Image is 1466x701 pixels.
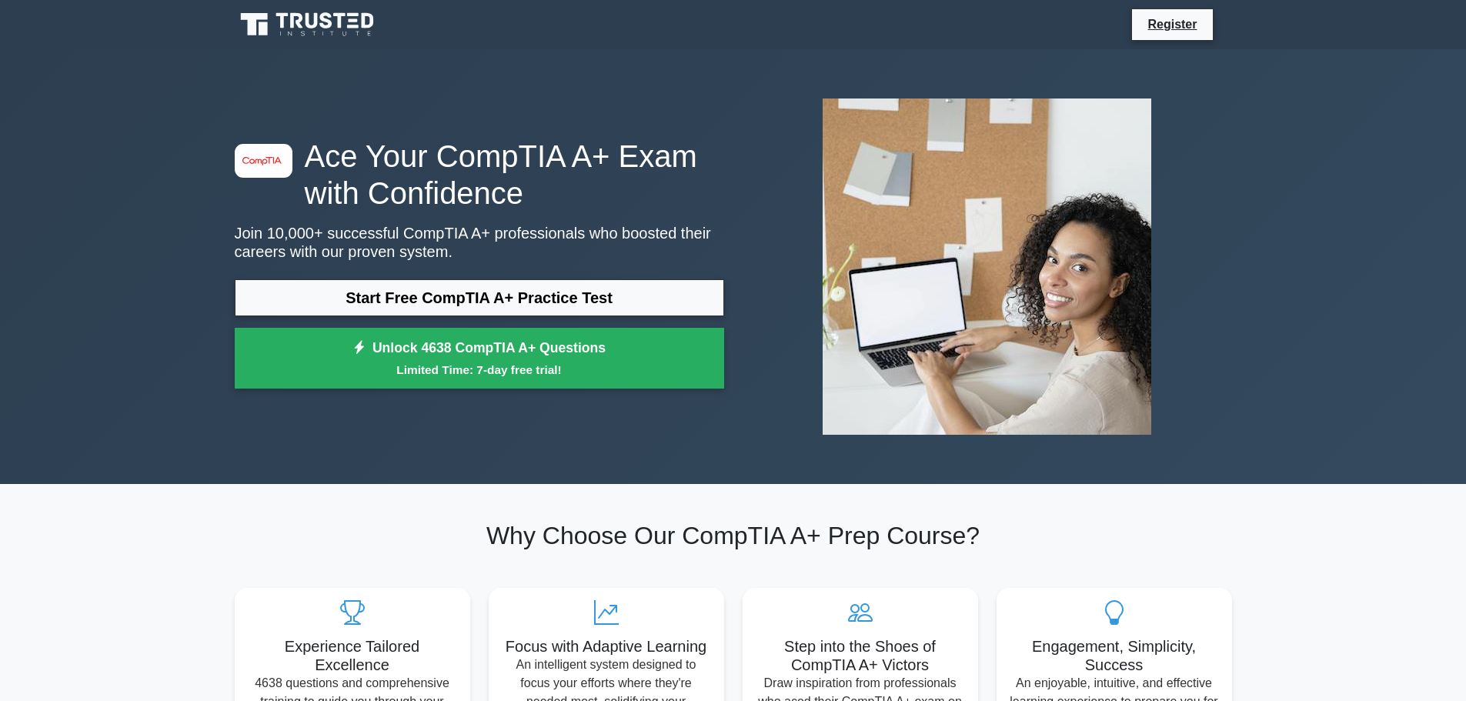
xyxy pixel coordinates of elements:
[254,361,705,379] small: Limited Time: 7-day free trial!
[235,138,724,212] h1: Ace Your CompTIA A+ Exam with Confidence
[755,637,966,674] h5: Step into the Shoes of CompTIA A+ Victors
[501,637,712,656] h5: Focus with Adaptive Learning
[235,279,724,316] a: Start Free CompTIA A+ Practice Test
[247,637,458,674] h5: Experience Tailored Excellence
[235,521,1232,550] h2: Why Choose Our CompTIA A+ Prep Course?
[235,328,724,389] a: Unlock 4638 CompTIA A+ QuestionsLimited Time: 7-day free trial!
[1138,15,1206,34] a: Register
[1009,637,1220,674] h5: Engagement, Simplicity, Success
[235,224,724,261] p: Join 10,000+ successful CompTIA A+ professionals who boosted their careers with our proven system.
